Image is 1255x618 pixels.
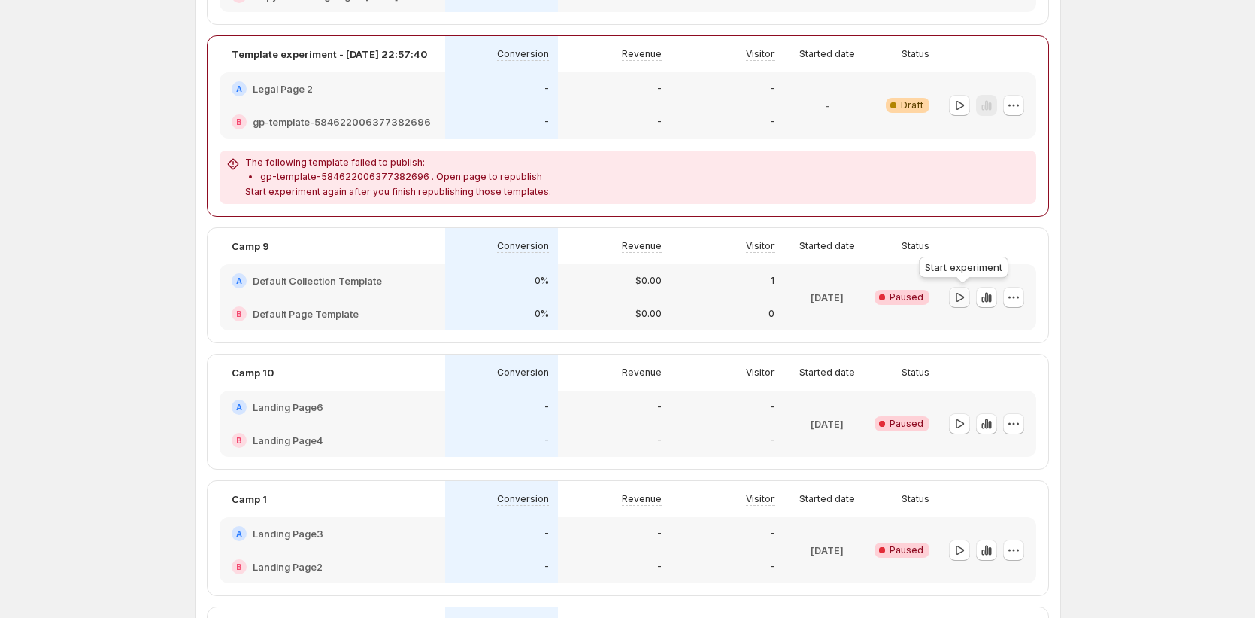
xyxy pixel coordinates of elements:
[770,83,775,95] p: -
[746,493,775,505] p: Visitor
[253,559,323,574] h2: Landing Page2
[232,492,267,507] p: Camp 1
[811,290,844,305] p: [DATE]
[890,544,923,556] span: Paused
[232,47,427,62] p: Template experiment - [DATE] 22:57:40
[236,529,242,538] h2: A
[902,48,929,60] p: Status
[253,400,323,415] h2: Landing Page6
[799,367,855,379] p: Started date
[236,562,242,571] h2: B
[253,81,313,96] h2: Legal Page 2
[657,116,662,128] p: -
[799,240,855,252] p: Started date
[245,186,551,198] p: Start experiment again after you finish republishing those templates.
[770,434,775,446] p: -
[622,48,662,60] p: Revenue
[657,401,662,413] p: -
[544,83,549,95] p: -
[544,401,549,413] p: -
[825,98,829,113] p: -
[544,434,549,446] p: -
[902,493,929,505] p: Status
[657,561,662,573] p: -
[890,291,923,303] span: Paused
[746,48,775,60] p: Visitor
[544,528,549,540] p: -
[253,114,431,129] h2: gp-template-584622006377382696
[436,171,542,182] span: Open page to republish
[770,528,775,540] p: -
[622,240,662,252] p: Revenue
[902,240,929,252] p: Status
[253,306,359,321] h2: Default Page Template
[746,367,775,379] p: Visitor
[497,240,549,252] p: Conversion
[771,275,775,287] p: 1
[260,171,551,183] p: gp-template-584622006377382696 .
[901,99,923,111] span: Draft
[657,434,662,446] p: -
[544,561,549,573] p: -
[232,239,269,254] p: Camp 9
[497,48,549,60] p: Conversion
[236,403,242,412] h2: A
[811,416,844,431] p: [DATE]
[622,367,662,379] p: Revenue
[890,418,923,430] span: Paused
[799,493,855,505] p: Started date
[253,526,323,541] h2: Landing Page3
[232,365,274,380] p: Camp 10
[657,528,662,540] p: -
[497,367,549,379] p: Conversion
[770,116,775,128] p: -
[535,275,549,287] p: 0%
[746,240,775,252] p: Visitor
[253,433,323,448] h2: Landing Page4
[811,543,844,558] p: [DATE]
[657,83,662,95] p: -
[902,367,929,379] p: Status
[544,116,549,128] p: -
[236,309,242,318] h2: B
[497,493,549,505] p: Conversion
[245,157,551,169] p: The following template failed to publish:
[236,436,242,445] h2: B
[635,275,662,287] p: $0.00
[799,48,855,60] p: Started date
[236,276,242,285] h2: A
[535,308,549,320] p: 0%
[770,561,775,573] p: -
[622,493,662,505] p: Revenue
[236,84,242,93] h2: A
[236,117,242,126] h2: B
[770,401,775,413] p: -
[635,308,662,320] p: $0.00
[768,308,775,320] p: 0
[253,273,382,288] h2: Default Collection Template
